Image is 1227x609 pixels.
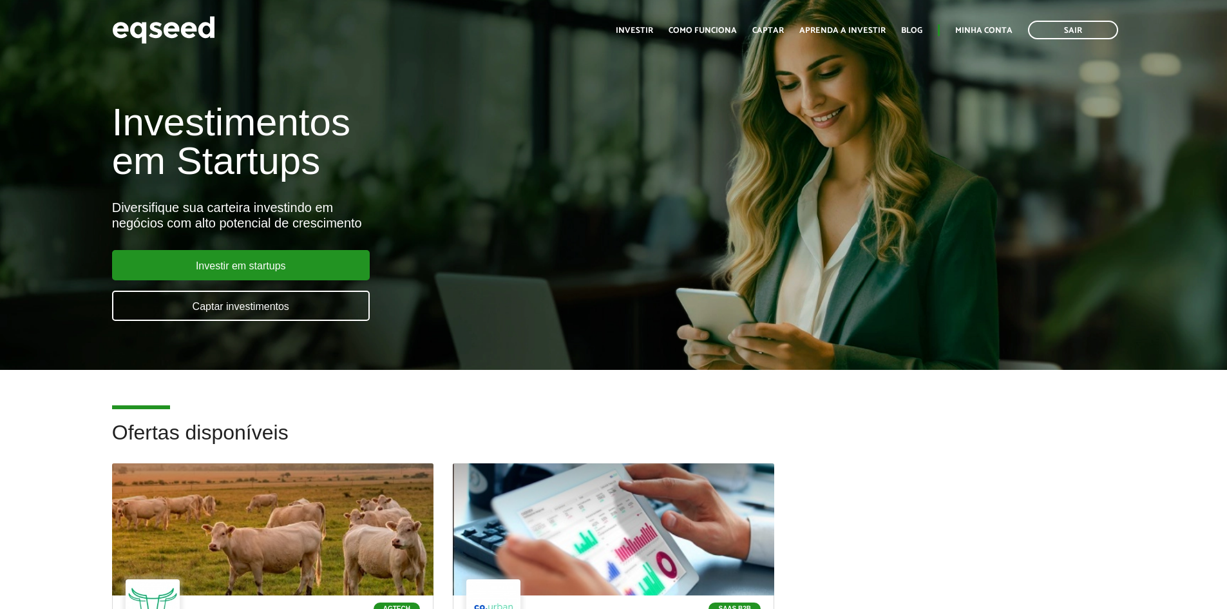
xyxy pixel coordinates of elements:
[112,103,707,180] h1: Investimentos em Startups
[112,291,370,321] a: Captar investimentos
[112,13,215,47] img: EqSeed
[669,26,737,35] a: Como funciona
[901,26,922,35] a: Blog
[616,26,653,35] a: Investir
[1028,21,1118,39] a: Sair
[752,26,784,35] a: Captar
[112,250,370,280] a: Investir em startups
[112,421,1116,463] h2: Ofertas disponíveis
[955,26,1013,35] a: Minha conta
[799,26,886,35] a: Aprenda a investir
[112,200,707,231] div: Diversifique sua carteira investindo em negócios com alto potencial de crescimento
